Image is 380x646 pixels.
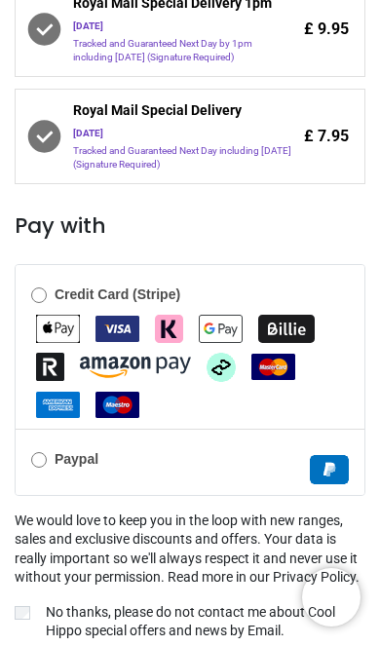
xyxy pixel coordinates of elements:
span: £ 9.95 [304,19,349,40]
b: Credit Card (Stripe) [55,286,180,302]
img: American Express [36,392,80,418]
span: Royal Mail Special Delivery [73,101,293,127]
b: Paypal [55,451,98,467]
img: Billie [258,315,315,343]
span: Afterpay Clearpay [207,358,236,373]
span: MasterCard [251,358,295,373]
div: [DATE] [73,19,293,33]
img: Klarna [155,315,183,343]
input: Paypal [31,452,47,468]
span: Google Pay [199,320,243,335]
div: [DATE] [73,127,293,140]
span: Maestro [95,396,139,411]
span: £ 7.95 [304,126,349,147]
input: No thanks, please do not contact me about Cool Hippo special offers and news by Email. [15,606,30,620]
span: Billie [258,320,315,335]
span: Paypal [310,460,349,475]
img: Apple Pay [36,315,80,343]
input: Credit Card (Stripe) [31,287,47,303]
span: Klarna [155,320,183,335]
img: Google Pay [199,315,243,343]
img: Paypal [310,455,349,484]
span: Apple Pay [36,320,80,335]
p: No thanks, please do not contact me about Cool Hippo special offers and news by Email. [46,603,365,641]
span: American Express [36,396,80,411]
span: Tracked and Guaranteed Next Day including [DATE] (Signature Required) [73,145,291,170]
iframe: Brevo live chat [302,568,361,627]
span: Tracked and Guaranteed Next Day by 1pm including [DATE] (Signature Required) [73,38,252,62]
span: Amazon Pay [80,358,191,373]
img: Maestro [95,392,139,418]
img: VISA [95,316,139,342]
img: Afterpay Clearpay [207,353,236,382]
span: Revolut Pay [36,358,64,373]
img: MasterCard [251,354,295,380]
span: VISA [95,320,139,335]
img: Revolut Pay [36,353,64,381]
img: Amazon Pay [80,357,191,378]
h3: Pay with [15,211,365,241]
